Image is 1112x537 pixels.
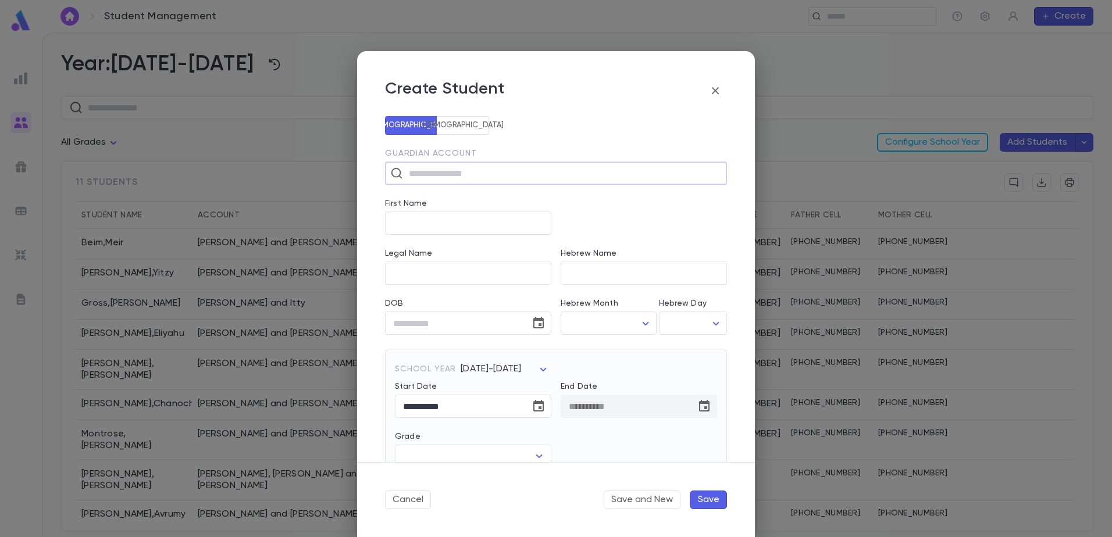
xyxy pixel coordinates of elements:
span: [DATE]-[DATE] [461,364,521,374]
button: Save and New [604,491,680,509]
label: DOB [385,299,551,308]
label: Grade [395,432,420,441]
div: Guardian Account [385,149,727,162]
button: Choose date [527,312,550,335]
label: Legal Name [385,249,432,258]
button: [DEMOGRAPHIC_DATA] [385,116,437,135]
label: End Date [561,382,717,391]
label: First Name [385,199,427,208]
span: School Year [395,364,456,374]
div: ​ [561,312,657,335]
p: Create Student [385,79,504,102]
div: [DATE]-[DATE] [461,358,550,381]
button: Open [531,448,547,464]
button: Choose date, selected date is Sep 17, 2025 [527,395,550,418]
label: Hebrew Name [561,249,617,258]
button: [DEMOGRAPHIC_DATA] [437,116,489,135]
label: Start Date [395,382,551,391]
div: ​ [659,312,728,335]
button: Save [690,491,727,509]
label: Hebrew Day [659,299,707,308]
button: Cancel [385,491,431,509]
label: Hebrew Month [561,299,618,308]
